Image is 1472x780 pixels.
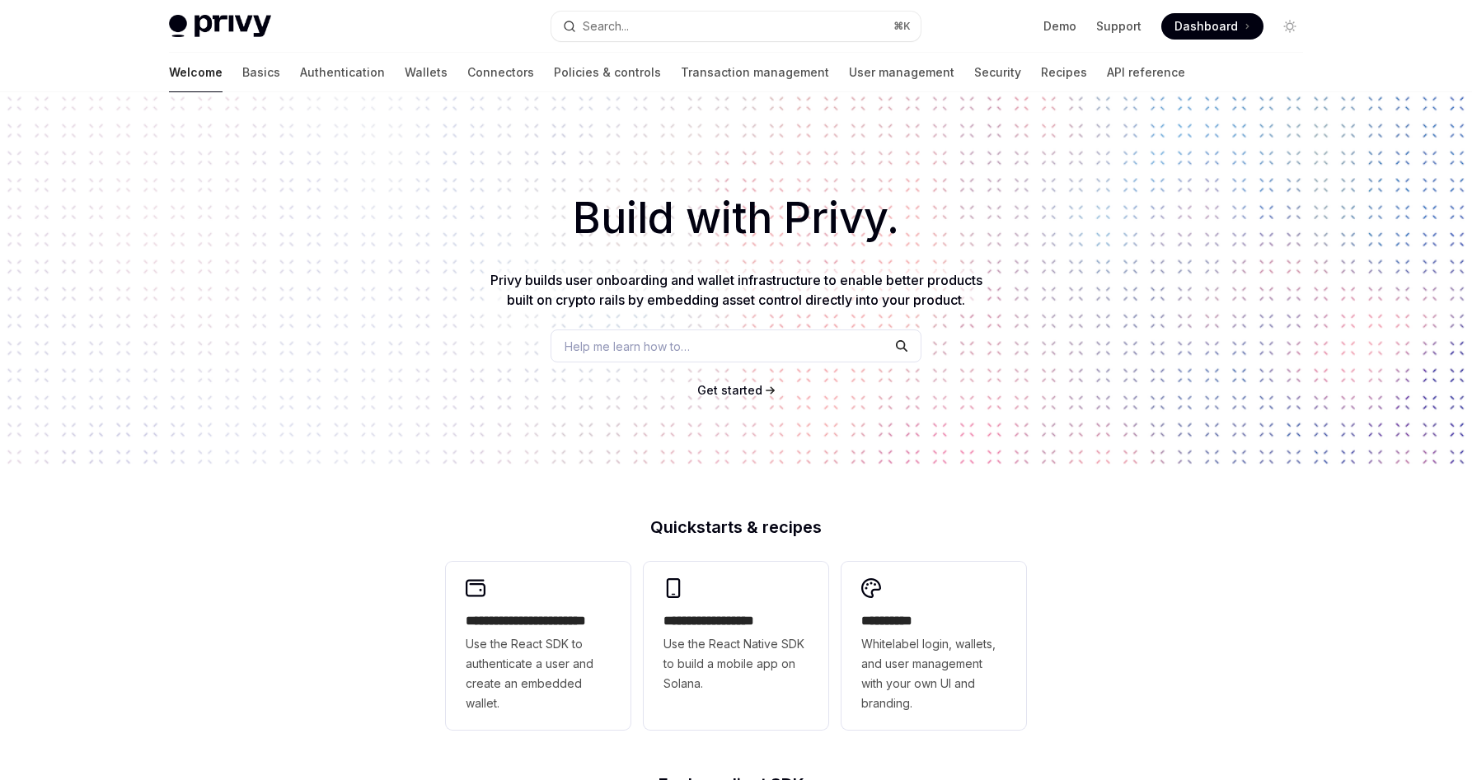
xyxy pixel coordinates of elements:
a: API reference [1107,53,1185,92]
h1: Build with Privy. [26,186,1446,250]
a: Policies & controls [554,53,661,92]
span: Whitelabel login, wallets, and user management with your own UI and branding. [861,634,1006,713]
a: Get started [697,382,762,399]
div: Search... [583,16,629,36]
a: Welcome [169,53,223,92]
a: Security [974,53,1021,92]
a: **** *****Whitelabel login, wallets, and user management with your own UI and branding. [841,562,1026,730]
a: Transaction management [681,53,829,92]
span: Use the React SDK to authenticate a user and create an embedded wallet. [466,634,611,713]
a: Demo [1043,18,1076,35]
span: ⌘ K [893,20,911,33]
h2: Quickstarts & recipes [446,519,1026,535]
span: Use the React Native SDK to build a mobile app on Solana. [663,634,809,694]
span: Help me learn how to… [565,338,690,355]
span: Dashboard [1174,18,1238,35]
a: Support [1096,18,1142,35]
a: Wallets [405,53,448,92]
a: Authentication [300,53,385,92]
a: Basics [242,53,280,92]
a: Connectors [467,53,534,92]
span: Get started [697,383,762,397]
button: Toggle dark mode [1277,13,1303,40]
a: Recipes [1041,53,1087,92]
button: Search...⌘K [551,12,921,41]
img: light logo [169,15,271,38]
span: Privy builds user onboarding and wallet infrastructure to enable better products built on crypto ... [490,272,982,308]
a: Dashboard [1161,13,1263,40]
a: **** **** **** ***Use the React Native SDK to build a mobile app on Solana. [644,562,828,730]
a: User management [849,53,954,92]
